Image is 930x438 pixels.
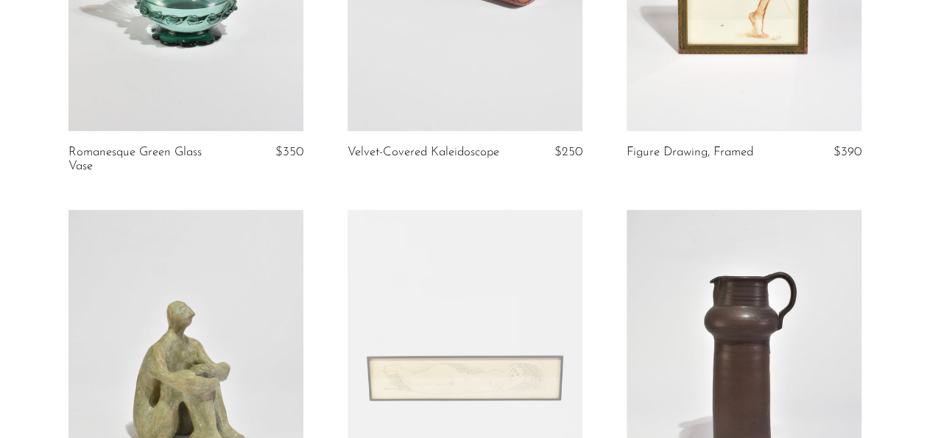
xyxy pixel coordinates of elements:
[627,146,753,159] a: Figure Drawing, Framed
[834,146,862,158] span: $390
[68,146,224,173] a: Romanesque Green Glass Vase
[275,146,303,158] span: $350
[554,146,582,158] span: $250
[348,146,499,159] a: Velvet-Covered Kaleidoscope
